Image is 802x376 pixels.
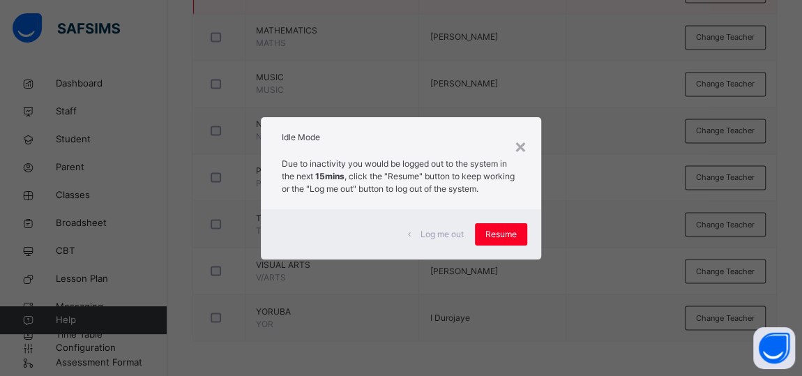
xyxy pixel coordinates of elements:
span: Log me out [421,228,464,241]
span: Resume [485,228,517,241]
div: × [514,131,527,160]
p: Due to inactivity you would be logged out to the system in the next , click the "Resume" button t... [282,158,521,195]
strong: 15mins [315,171,345,181]
h2: Idle Mode [282,131,521,144]
button: Open asap [753,327,795,369]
